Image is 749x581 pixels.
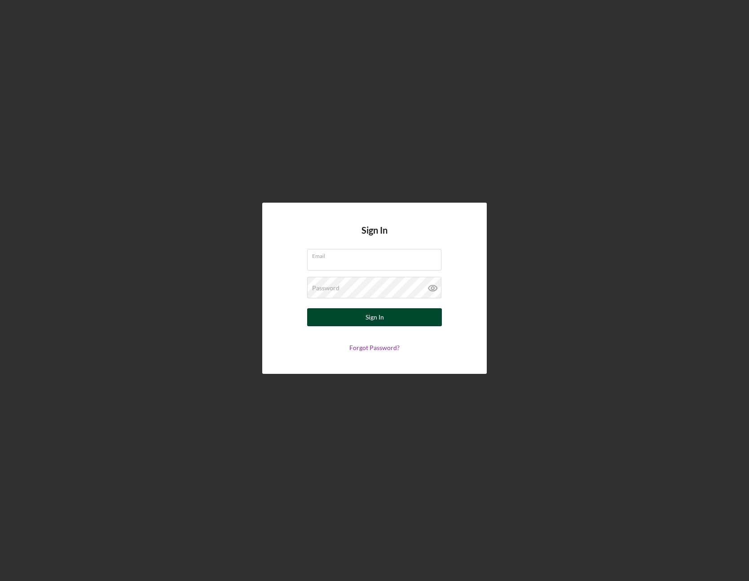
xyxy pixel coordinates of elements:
[312,249,441,259] label: Email
[312,284,339,292] label: Password
[349,344,400,351] a: Forgot Password?
[307,308,442,326] button: Sign In
[366,308,384,326] div: Sign In
[361,225,388,249] h4: Sign In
